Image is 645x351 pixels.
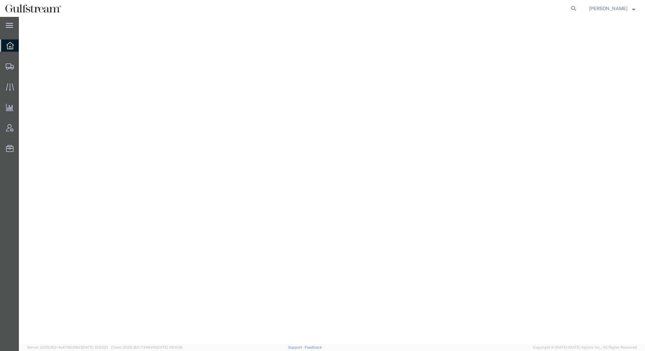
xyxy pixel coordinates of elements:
img: logo [5,3,62,13]
span: Server: 2025.18.0-4e47823f9d1 [27,345,108,349]
span: [DATE] 08:10:16 [156,345,183,349]
span: Kimberly Printup [589,5,627,12]
a: Support [288,345,305,349]
iframe: FS Legacy Container [19,17,645,344]
span: Client: 2025.18.0-7346316 [111,345,183,349]
span: [DATE] 10:23:21 [82,345,108,349]
span: Copyright © [DATE]-[DATE] Agistix Inc., All Rights Reserved [533,345,637,350]
a: Feedback [305,345,322,349]
button: [PERSON_NAME] [589,4,636,12]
